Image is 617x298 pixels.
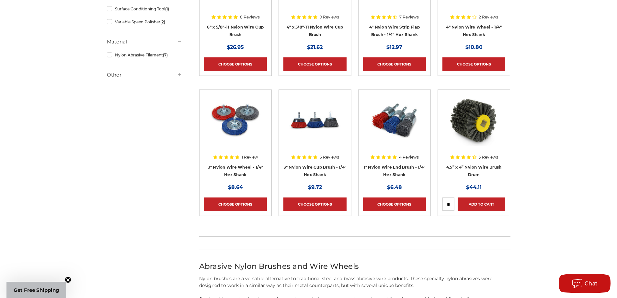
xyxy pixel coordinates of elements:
a: 3" Nylon Wire Wheel - 1/4" Hex Shank [208,165,263,177]
a: Choose Options [363,57,426,71]
a: Choose Options [442,57,505,71]
a: Choose Options [363,197,426,211]
img: 3" Nylon Wire Cup Brush - 1/4" Hex Shank [289,94,341,146]
span: 8 Reviews [240,15,260,19]
a: 4" x 5/8"-11 Nylon Wire Cup Brush [287,25,343,37]
span: $21.62 [307,44,323,50]
span: Chat [585,280,598,287]
a: 4" Nylon Wire Wheel - 1/4" Hex Shank [446,25,502,37]
a: Nylon Filament Wire Wheels with Hex Shank [204,94,267,157]
a: 6" x 5/8"-11 Nylon Wire Cup Brush [207,25,264,37]
img: Nylon Filament Wire Wheels with Hex Shank [210,94,261,146]
span: (1) [165,6,169,11]
span: $6.48 [387,184,402,190]
a: Choose Options [283,197,346,211]
span: (2) [160,19,165,24]
a: Choose Options [283,57,346,71]
a: 4.5” x 4” Nylon Wire Brush Drum [446,165,502,177]
button: Close teaser [65,277,71,283]
img: 1 inch nylon wire end brush [369,94,420,146]
span: $26.95 [227,44,244,50]
span: $44.11 [466,184,482,190]
span: $8.64 [228,184,243,190]
span: 9 Reviews [320,15,339,19]
img: 4.5 inch x 4 inch Abrasive nylon brush [448,94,500,146]
a: Nylon Abrasive Filament [107,49,182,61]
span: $9.72 [308,184,322,190]
a: 1" Nylon Wire End Brush - 1/4" Hex Shank [364,165,426,177]
a: 4" Nylon Wire Strip Flap Brush - 1/4" Hex Shank [369,25,420,37]
a: Add to Cart [458,197,505,211]
h5: Material [107,38,182,46]
a: Choose Options [204,57,267,71]
a: Choose Options [204,197,267,211]
a: 4.5 inch x 4 inch Abrasive nylon brush [442,94,505,157]
span: $12.97 [386,44,402,50]
a: 3" Nylon Wire Cup Brush - 1/4" Hex Shank [284,165,347,177]
a: 3" Nylon Wire Cup Brush - 1/4" Hex Shank [283,94,346,157]
h2: Abrasive Nylon Brushes and Wire Wheels [199,261,510,272]
a: Surface Conditioning Tool [107,3,182,15]
span: 4 Reviews [399,155,419,159]
span: 1 Review [242,155,258,159]
span: 5 Reviews [479,155,498,159]
div: Get Free ShippingClose teaser [6,282,66,298]
span: $10.80 [465,44,483,50]
span: Get Free Shipping [14,287,59,293]
button: Chat [559,274,611,293]
a: 1 inch nylon wire end brush [363,94,426,157]
a: Variable Speed Polisher [107,16,182,28]
h5: Other [107,71,182,79]
span: 3 Reviews [320,155,339,159]
span: 7 Reviews [399,15,419,19]
p: Nylon brushes are a versatile alternative to traditional steel and brass abrasive wire products. ... [199,275,510,289]
span: 2 Reviews [479,15,498,19]
span: (7) [163,53,168,57]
